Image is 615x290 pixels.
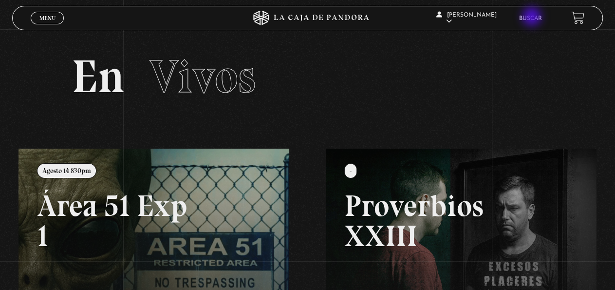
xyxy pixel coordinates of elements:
[36,23,59,30] span: Cerrar
[519,16,542,21] a: Buscar
[571,11,584,24] a: View your shopping cart
[149,49,256,104] span: Vivos
[72,54,544,100] h2: En
[39,15,56,21] span: Menu
[436,12,496,24] span: [PERSON_NAME]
